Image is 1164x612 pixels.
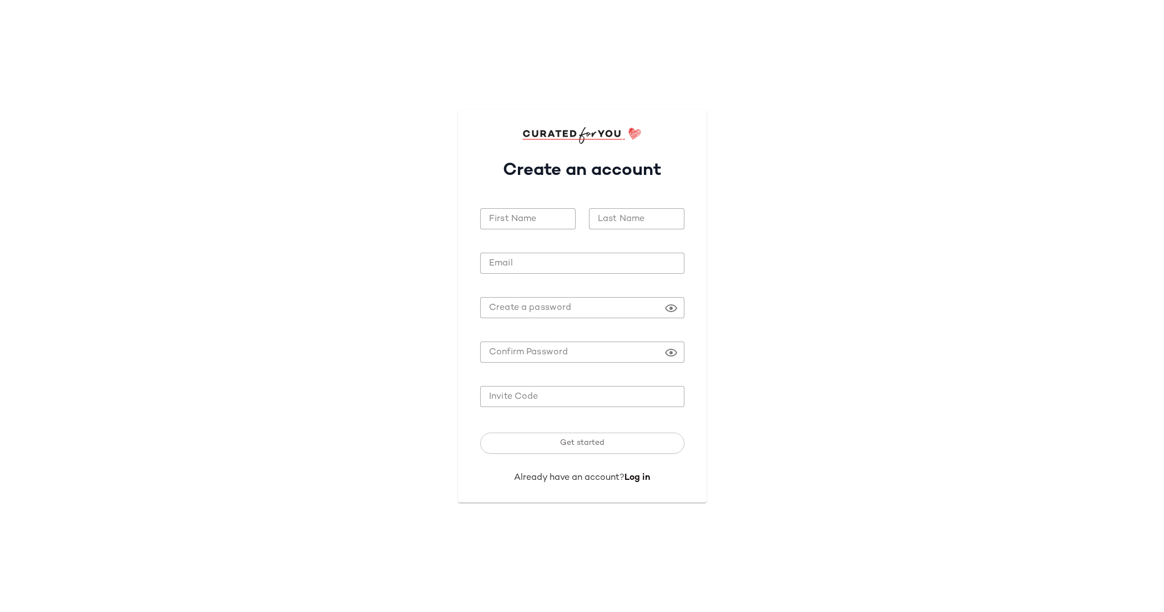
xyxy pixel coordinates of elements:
span: Get started [560,439,604,448]
img: cfy_login_logo.DGdB1djN.svg [522,127,642,144]
a: Log in [624,473,651,483]
span: Already have an account? [514,473,624,483]
h1: Create an account [480,144,684,190]
button: Get started [480,433,684,454]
